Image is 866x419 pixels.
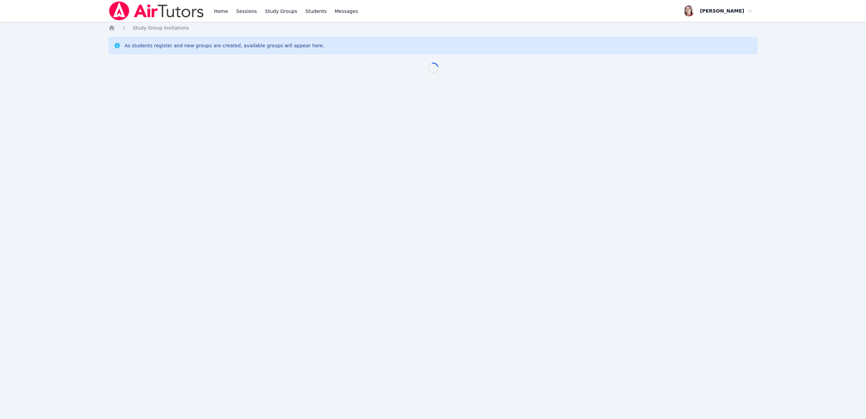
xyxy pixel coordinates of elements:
div: As students register and new groups are created, available groups will appear here. [125,42,324,49]
nav: Breadcrumb [108,24,758,31]
img: Air Tutors [108,1,205,20]
span: Messages [335,8,358,15]
span: Study Group Invitations [133,25,189,31]
a: Study Group Invitations [133,24,189,31]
